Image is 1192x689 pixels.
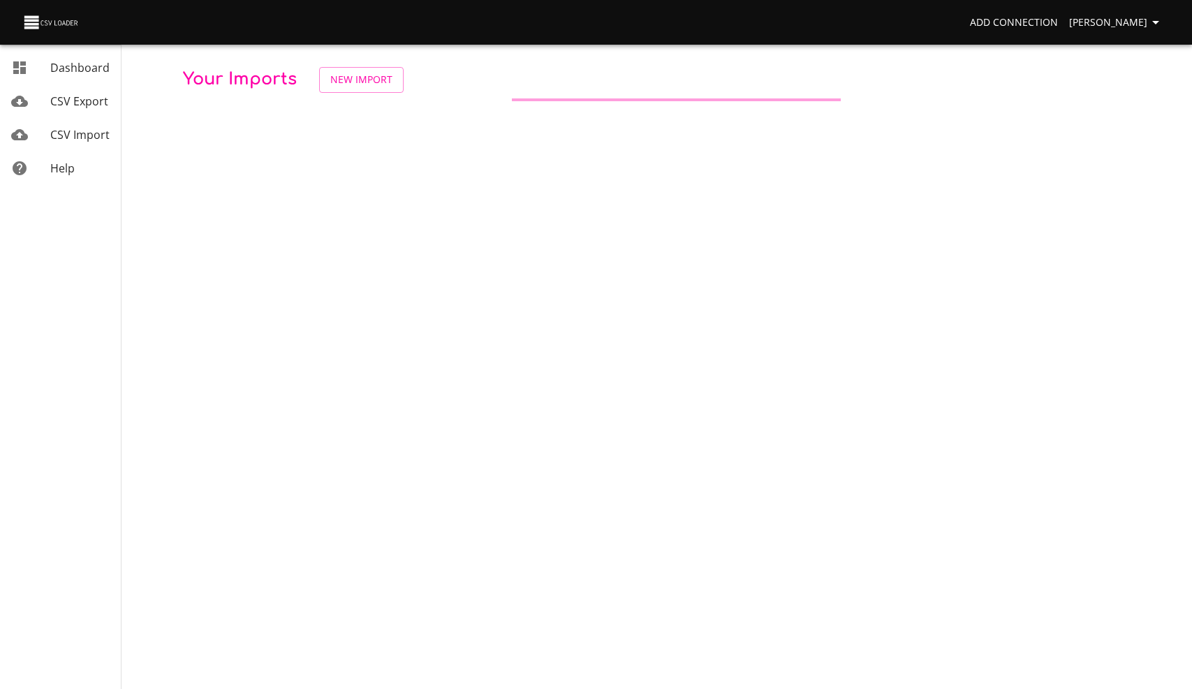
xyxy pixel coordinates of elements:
[970,14,1058,31] span: Add Connection
[50,94,108,109] span: CSV Export
[50,60,110,75] span: Dashboard
[1069,14,1164,31] span: [PERSON_NAME]
[50,127,110,142] span: CSV Import
[1064,10,1170,36] button: [PERSON_NAME]
[22,13,81,32] img: CSV Loader
[330,71,392,89] span: New Import
[319,67,404,93] a: New Import
[964,10,1064,36] a: Add Connection
[183,70,297,89] span: Your Imports
[50,161,75,176] span: Help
